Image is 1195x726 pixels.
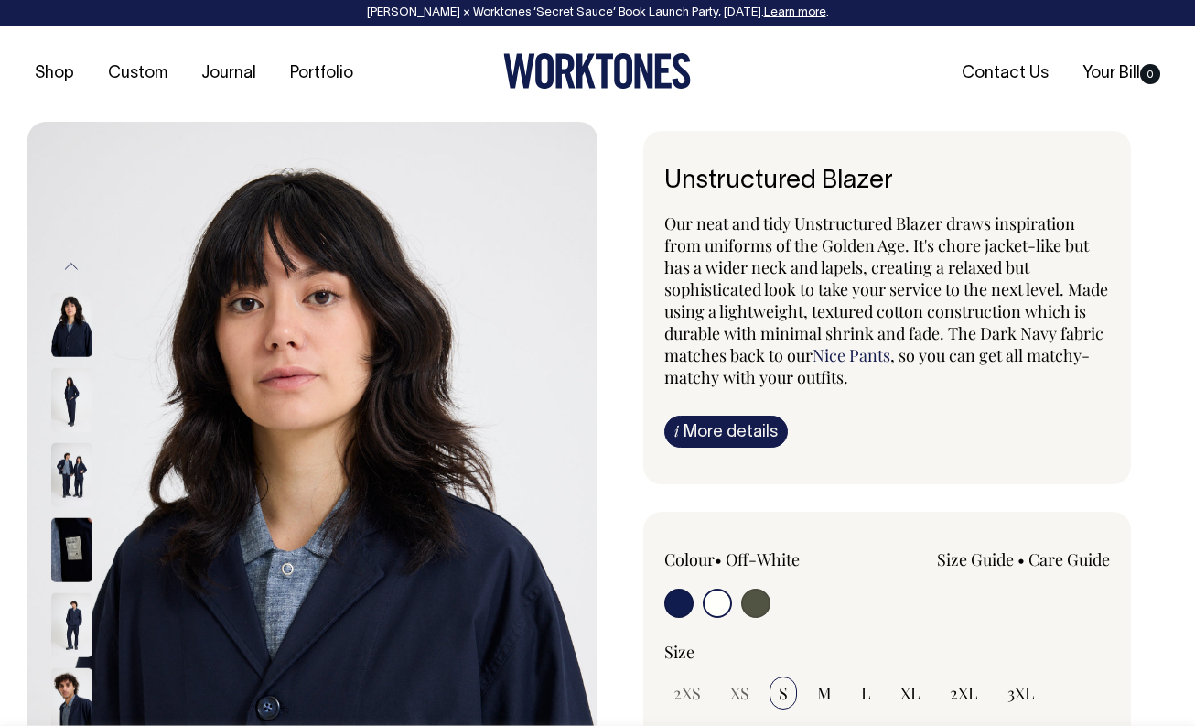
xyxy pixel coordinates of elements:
h6: Unstructured Blazer [664,168,1110,196]
div: [PERSON_NAME] × Worktones ‘Secret Sauce’ Book Launch Party, [DATE]. . [18,6,1177,19]
a: Care Guide [1028,548,1110,570]
a: Shop [27,59,81,89]
input: XL [891,677,930,710]
input: S [770,677,797,710]
a: Journal [194,59,264,89]
span: , so you can get all matchy-matchy with your outfits. [664,344,1090,388]
a: Learn more [764,7,826,18]
span: M [817,682,832,704]
span: 3XL [1007,682,1035,704]
input: L [852,677,880,710]
span: • [715,548,722,570]
input: 2XS [664,677,710,710]
span: 2XS [673,682,701,704]
a: Contact Us [954,59,1056,89]
a: iMore details [664,416,788,448]
span: i [674,421,679,440]
span: Our neat and tidy Unstructured Blazer draws inspiration from uniforms of the Golden Age. It's cho... [664,212,1108,366]
span: 2XL [950,682,978,704]
label: Off-White [726,548,800,570]
span: S [779,682,788,704]
div: Colour [664,548,843,570]
img: dark-navy [51,442,92,506]
span: 0 [1140,64,1160,84]
a: Your Bill0 [1075,59,1168,89]
button: Previous [58,246,85,287]
input: 2XL [941,677,987,710]
img: dark-navy [51,292,92,356]
a: Portfolio [283,59,361,89]
img: dark-navy [51,592,92,656]
input: M [808,677,841,710]
span: XS [730,682,749,704]
a: Nice Pants [813,344,890,366]
input: XS [721,677,759,710]
span: L [861,682,871,704]
span: XL [900,682,920,704]
span: • [1017,548,1025,570]
a: Custom [101,59,175,89]
div: Size [664,641,1110,663]
a: Size Guide [937,548,1014,570]
img: dark-navy [51,367,92,431]
input: 3XL [998,677,1044,710]
img: dark-navy [51,517,92,581]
